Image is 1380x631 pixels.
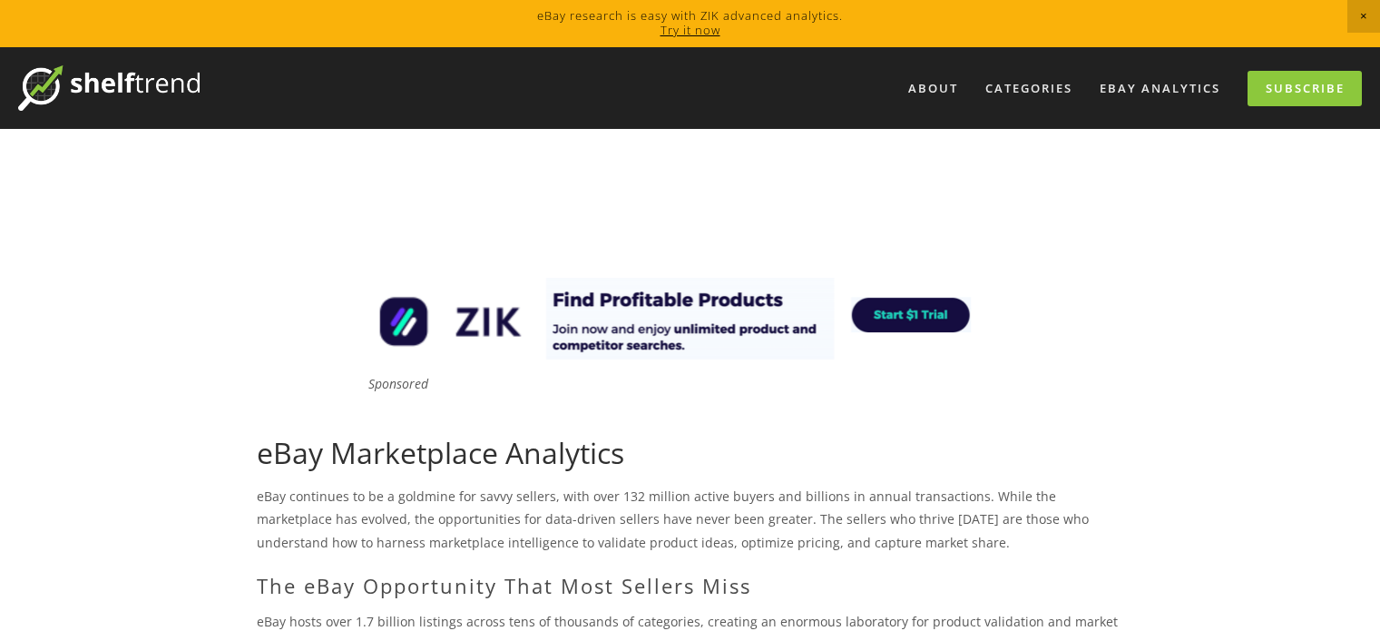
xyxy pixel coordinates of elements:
[257,485,1124,554] p: eBay continues to be a goldmine for savvy sellers, with over 132 million active buyers and billio...
[18,65,200,111] img: ShelfTrend
[1248,71,1362,106] a: Subscribe
[368,375,428,392] em: Sponsored
[661,22,720,38] a: Try it now
[974,74,1084,104] div: Categories
[896,74,970,104] a: About
[1088,74,1232,104] a: eBay Analytics
[257,574,1124,597] h2: The eBay Opportunity That Most Sellers Miss
[257,436,1124,470] h1: eBay Marketplace Analytics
